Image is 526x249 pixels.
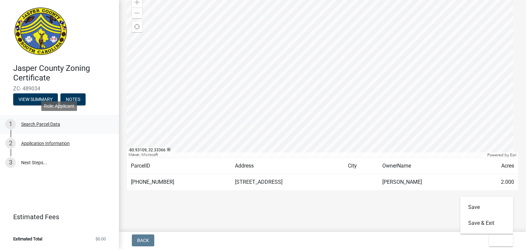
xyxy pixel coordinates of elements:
div: Maxar, Microsoft [127,152,486,158]
h4: Jasper County Zoning Certificate [13,64,114,83]
button: Notes [60,93,86,105]
img: Jasper County, South Carolina [13,7,68,57]
a: Estimated Fees [5,210,108,224]
span: $0.00 [95,237,106,241]
button: Back [132,234,154,246]
span: Exit [494,238,504,243]
span: Estimated Total [13,237,42,241]
div: 1 [5,119,16,129]
wm-modal-confirm: Summary [13,97,58,102]
div: 3 [5,157,16,168]
div: Find my location [132,22,142,32]
td: [PHONE_NUMBER] [127,174,231,190]
button: Exit [489,234,513,246]
wm-modal-confirm: Notes [60,97,86,102]
td: [PERSON_NAME] [378,174,475,190]
td: ParcelID [127,158,231,174]
td: OwnerName [378,158,475,174]
td: Address [231,158,344,174]
div: 2 [5,138,16,149]
button: Save & Exit [460,215,513,231]
div: Role: Applicant [41,101,77,111]
button: View Summary [13,93,58,105]
span: Back [137,238,149,243]
a: Esri [510,153,516,157]
div: Exit [460,197,513,234]
div: Application Information [21,141,70,146]
div: Search Parcel Data [21,122,60,126]
td: [STREET_ADDRESS] [231,174,344,190]
div: Powered by [486,152,518,158]
button: Save [460,199,513,215]
td: 2.000 [475,174,518,190]
div: Zoom out [132,8,142,18]
td: Acres [475,158,518,174]
span: ZC- 489034 [13,85,106,92]
td: City [344,158,378,174]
